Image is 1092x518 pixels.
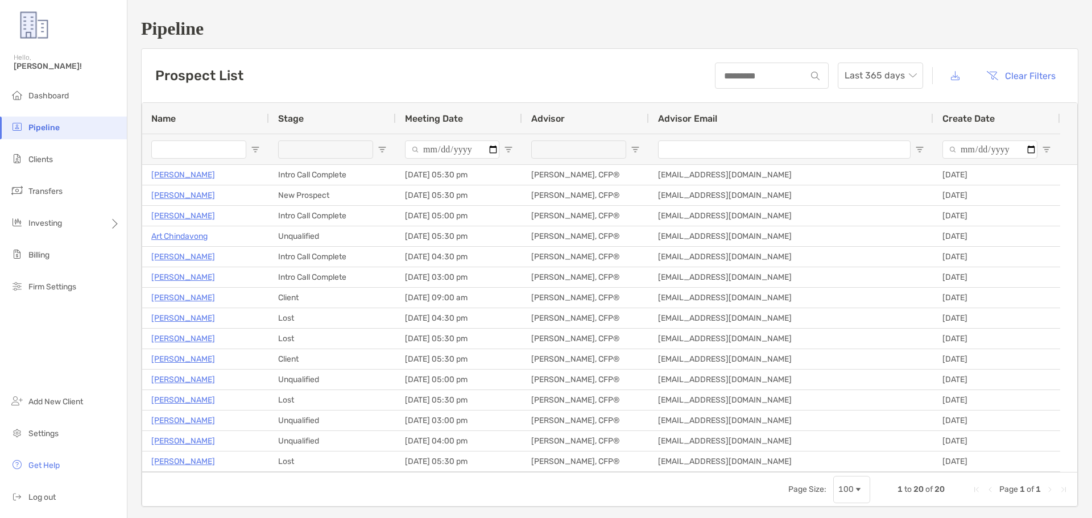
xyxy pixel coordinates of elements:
[522,206,649,226] div: [PERSON_NAME], CFP®
[405,140,499,159] input: Meeting Date Filter Input
[396,451,522,471] div: [DATE] 05:30 pm
[1059,485,1068,494] div: Last Page
[396,288,522,308] div: [DATE] 09:00 am
[904,484,912,494] span: to
[151,352,215,366] a: [PERSON_NAME]
[269,370,396,389] div: Unqualified
[933,411,1060,430] div: [DATE]
[151,434,215,448] a: [PERSON_NAME]
[151,454,215,469] p: [PERSON_NAME]
[141,18,1078,39] h1: Pipeline
[649,206,933,226] div: [EMAIL_ADDRESS][DOMAIN_NAME]
[269,431,396,451] div: Unqualified
[522,349,649,369] div: [PERSON_NAME], CFP®
[522,370,649,389] div: [PERSON_NAME], CFP®
[522,431,649,451] div: [PERSON_NAME], CFP®
[934,484,945,494] span: 20
[933,206,1060,226] div: [DATE]
[649,411,933,430] div: [EMAIL_ADDRESS][DOMAIN_NAME]
[396,185,522,205] div: [DATE] 05:30 pm
[522,267,649,287] div: [PERSON_NAME], CFP®
[10,394,24,408] img: add_new_client icon
[504,145,513,154] button: Open Filter Menu
[269,185,396,205] div: New Prospect
[269,288,396,308] div: Client
[10,426,24,440] img: settings icon
[522,451,649,471] div: [PERSON_NAME], CFP®
[28,397,83,407] span: Add New Client
[897,484,903,494] span: 1
[933,390,1060,410] div: [DATE]
[269,451,396,471] div: Lost
[10,88,24,102] img: dashboard icon
[522,165,649,185] div: [PERSON_NAME], CFP®
[151,270,215,284] a: [PERSON_NAME]
[925,484,933,494] span: of
[396,390,522,410] div: [DATE] 05:30 pm
[14,61,120,71] span: [PERSON_NAME]!
[522,390,649,410] div: [PERSON_NAME], CFP®
[151,250,215,264] a: [PERSON_NAME]
[531,113,565,124] span: Advisor
[151,229,208,243] a: Art Chindavong
[151,188,215,202] a: [PERSON_NAME]
[933,247,1060,267] div: [DATE]
[522,411,649,430] div: [PERSON_NAME], CFP®
[942,140,1037,159] input: Create Date Filter Input
[28,123,60,132] span: Pipeline
[251,145,260,154] button: Open Filter Menu
[396,349,522,369] div: [DATE] 05:30 pm
[649,390,933,410] div: [EMAIL_ADDRESS][DOMAIN_NAME]
[649,370,933,389] div: [EMAIL_ADDRESS][DOMAIN_NAME]
[151,291,215,305] a: [PERSON_NAME]
[396,308,522,328] div: [DATE] 04:30 pm
[933,308,1060,328] div: [DATE]
[10,490,24,503] img: logout icon
[396,165,522,185] div: [DATE] 05:30 pm
[278,113,304,124] span: Stage
[649,226,933,246] div: [EMAIL_ADDRESS][DOMAIN_NAME]
[1045,485,1054,494] div: Next Page
[378,145,387,154] button: Open Filter Menu
[151,209,215,223] a: [PERSON_NAME]
[396,411,522,430] div: [DATE] 03:00 pm
[10,279,24,293] img: firm-settings icon
[10,184,24,197] img: transfers icon
[151,331,215,346] a: [PERSON_NAME]
[151,140,246,159] input: Name Filter Input
[269,206,396,226] div: Intro Call Complete
[933,431,1060,451] div: [DATE]
[28,282,76,292] span: Firm Settings
[833,476,870,503] div: Page Size
[151,393,215,407] a: [PERSON_NAME]
[811,72,820,80] img: input icon
[978,63,1064,88] button: Clear Filters
[522,288,649,308] div: [PERSON_NAME], CFP®
[396,370,522,389] div: [DATE] 05:00 pm
[649,247,933,267] div: [EMAIL_ADDRESS][DOMAIN_NAME]
[913,484,924,494] span: 20
[151,413,215,428] a: [PERSON_NAME]
[28,91,69,101] span: Dashboard
[269,247,396,267] div: Intro Call Complete
[649,267,933,287] div: [EMAIL_ADDRESS][DOMAIN_NAME]
[658,140,911,159] input: Advisor Email Filter Input
[151,372,215,387] a: [PERSON_NAME]
[915,145,924,154] button: Open Filter Menu
[405,113,463,124] span: Meeting Date
[28,155,53,164] span: Clients
[28,218,62,228] span: Investing
[151,113,176,124] span: Name
[28,187,63,196] span: Transfers
[933,329,1060,349] div: [DATE]
[933,288,1060,308] div: [DATE]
